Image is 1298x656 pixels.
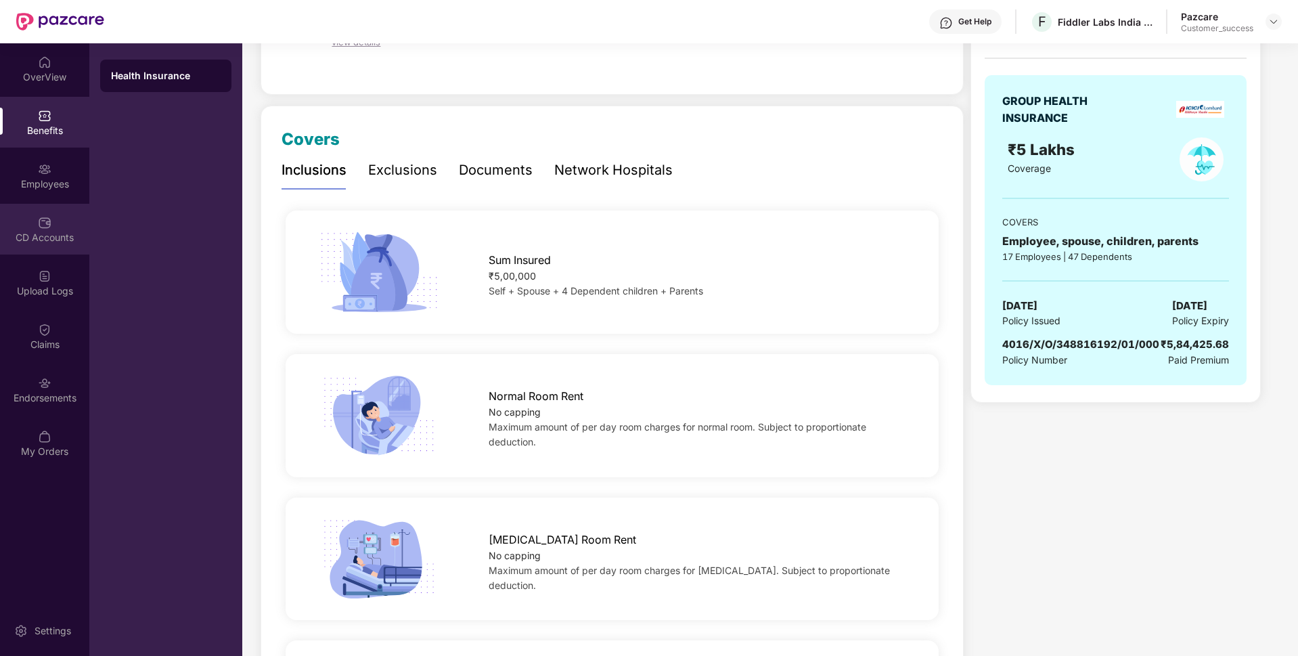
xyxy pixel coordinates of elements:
div: No capping [489,548,910,563]
img: icon [315,227,443,317]
img: insurerLogo [1176,101,1224,118]
div: 17 Employees | 47 Dependents [1002,250,1229,263]
img: svg+xml;base64,PHN2ZyBpZD0iQ0RfQWNjb3VudHMiIGRhdGEtbmFtZT0iQ0QgQWNjb3VudHMiIHhtbG5zPSJodHRwOi8vd3... [38,216,51,229]
div: COVERS [1002,215,1229,229]
div: Documents [459,160,533,181]
div: GROUP HEALTH INSURANCE [1002,93,1121,127]
img: icon [315,371,443,460]
img: svg+xml;base64,PHN2ZyBpZD0iVXBsb2FkX0xvZ3MiIGRhdGEtbmFtZT0iVXBsb2FkIExvZ3MiIHhtbG5zPSJodHRwOi8vd3... [38,269,51,283]
span: Paid Premium [1168,353,1229,368]
img: svg+xml;base64,PHN2ZyBpZD0iRHJvcGRvd24tMzJ4MzIiIHhtbG5zPSJodHRwOi8vd3d3LnczLm9yZy8yMDAwL3N2ZyIgd2... [1268,16,1279,27]
div: Exclusions [368,160,437,181]
span: Maximum amount of per day room charges for normal room. Subject to proportionate deduction. [489,421,866,447]
span: Sum Insured [489,252,551,269]
span: ₹5 Lakhs [1008,140,1079,158]
span: Policy Number [1002,354,1067,366]
span: Policy Expiry [1172,313,1229,328]
span: [DATE] [1172,298,1207,314]
img: policyIcon [1180,137,1224,181]
div: Get Help [958,16,991,27]
span: F [1038,14,1046,30]
img: svg+xml;base64,PHN2ZyBpZD0iQmVuZWZpdHMiIHhtbG5zPSJodHRwOi8vd3d3LnczLm9yZy8yMDAwL3N2ZyIgd2lkdGg9Ij... [38,109,51,123]
span: [DATE] [1002,298,1037,314]
div: Employee, spouse, children, parents [1002,233,1229,250]
img: svg+xml;base64,PHN2ZyBpZD0iSG9tZSIgeG1sbnM9Imh0dHA6Ly93d3cudzMub3JnLzIwMDAvc3ZnIiB3aWR0aD0iMjAiIG... [38,56,51,69]
span: Policy Issued [1002,313,1060,328]
span: [MEDICAL_DATA] Room Rent [489,531,636,548]
div: Fiddler Labs India LLP [1058,16,1152,28]
div: ₹5,00,000 [489,269,910,284]
div: Pazcare [1181,10,1253,23]
div: Health Insurance [111,69,221,83]
span: view details [332,37,380,47]
span: Covers [282,129,340,149]
span: Maximum amount of per day room charges for [MEDICAL_DATA]. Subject to proportionate deduction. [489,565,890,591]
img: svg+xml;base64,PHN2ZyBpZD0iU2V0dGluZy0yMHgyMCIgeG1sbnM9Imh0dHA6Ly93d3cudzMub3JnLzIwMDAvc3ZnIiB3aW... [14,624,28,638]
img: svg+xml;base64,PHN2ZyBpZD0iQ2xhaW0iIHhtbG5zPSJodHRwOi8vd3d3LnczLm9yZy8yMDAwL3N2ZyIgd2lkdGg9IjIwIi... [38,323,51,336]
img: svg+xml;base64,PHN2ZyBpZD0iTXlfT3JkZXJzIiBkYXRhLW5hbWU9Ik15IE9yZGVycyIgeG1sbnM9Imh0dHA6Ly93d3cudz... [38,430,51,443]
span: Self + Spouse + 4 Dependent children + Parents [489,285,703,297]
span: Normal Room Rent [489,388,583,405]
img: svg+xml;base64,PHN2ZyBpZD0iRW5kb3JzZW1lbnRzIiB4bWxucz0iaHR0cDovL3d3dy53My5vcmcvMjAwMC9zdmciIHdpZH... [38,376,51,390]
div: No capping [489,405,910,420]
img: icon [315,515,443,604]
div: Customer_success [1181,23,1253,34]
span: Coverage [1008,162,1051,174]
div: ₹5,84,425.68 [1161,336,1229,353]
img: svg+xml;base64,PHN2ZyBpZD0iRW1wbG95ZWVzIiB4bWxucz0iaHR0cDovL3d3dy53My5vcmcvMjAwMC9zdmciIHdpZHRoPS... [38,162,51,176]
div: Settings [30,624,75,638]
div: Network Hospitals [554,160,673,181]
img: svg+xml;base64,PHN2ZyBpZD0iSGVscC0zMngzMiIgeG1sbnM9Imh0dHA6Ly93d3cudzMub3JnLzIwMDAvc3ZnIiB3aWR0aD... [939,16,953,30]
span: 4016/X/O/348816192/01/000 [1002,338,1159,351]
div: Inclusions [282,160,346,181]
img: New Pazcare Logo [16,13,104,30]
